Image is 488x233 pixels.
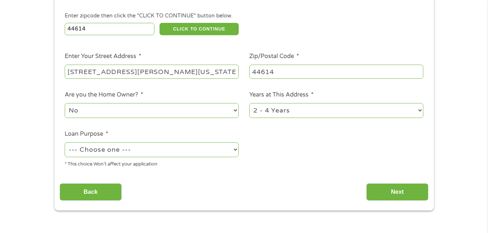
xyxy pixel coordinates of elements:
[65,91,143,99] label: Are you the Home Owner?
[65,12,423,20] div: Enter zipcode then click the "CLICK TO CONTINUE" button below.
[366,183,428,201] input: Next
[65,130,108,138] label: Loan Purpose
[65,65,239,78] input: 1 Main Street
[60,183,122,201] input: Back
[65,53,141,60] label: Enter Your Street Address
[249,91,314,99] label: Years at This Address
[160,23,239,35] button: CLICK TO CONTINUE
[65,23,154,35] input: Enter Zipcode (e.g 01510)
[249,53,299,60] label: Zip/Postal Code
[65,158,239,168] div: * This choice Won’t affect your application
